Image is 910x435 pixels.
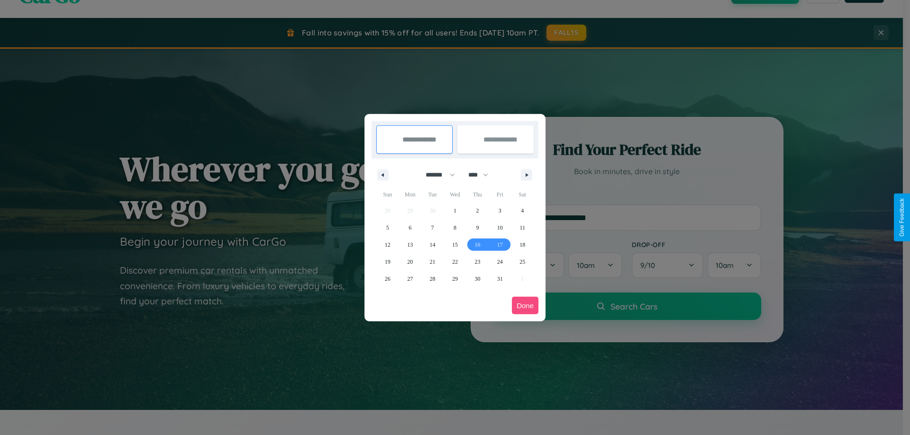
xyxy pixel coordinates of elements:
button: 1 [444,202,466,219]
span: Sat [511,187,534,202]
button: 5 [376,219,399,236]
span: 4 [521,202,524,219]
button: 19 [376,253,399,270]
span: 9 [476,219,479,236]
button: 26 [376,270,399,287]
span: 23 [474,253,480,270]
span: 24 [497,253,503,270]
span: Wed [444,187,466,202]
span: 16 [474,236,480,253]
button: 7 [421,219,444,236]
span: Fri [489,187,511,202]
button: 17 [489,236,511,253]
button: 22 [444,253,466,270]
button: 21 [421,253,444,270]
button: 28 [421,270,444,287]
span: 12 [385,236,391,253]
span: 22 [452,253,458,270]
span: Sun [376,187,399,202]
span: 29 [452,270,458,287]
span: 2 [476,202,479,219]
button: 10 [489,219,511,236]
span: 5 [386,219,389,236]
button: 15 [444,236,466,253]
span: 1 [454,202,456,219]
button: 12 [376,236,399,253]
button: 8 [444,219,466,236]
span: 3 [499,202,501,219]
span: 14 [430,236,436,253]
div: Give Feedback [899,198,905,237]
span: 31 [497,270,503,287]
button: 11 [511,219,534,236]
button: 18 [511,236,534,253]
button: 4 [511,202,534,219]
button: 30 [466,270,489,287]
span: Thu [466,187,489,202]
span: 13 [407,236,413,253]
span: 25 [519,253,525,270]
button: 3 [489,202,511,219]
span: 8 [454,219,456,236]
span: 26 [385,270,391,287]
span: 27 [407,270,413,287]
button: 2 [466,202,489,219]
span: 6 [409,219,411,236]
button: 25 [511,253,534,270]
span: 10 [497,219,503,236]
span: Mon [399,187,421,202]
span: 15 [452,236,458,253]
button: 31 [489,270,511,287]
span: 17 [497,236,503,253]
span: 18 [519,236,525,253]
span: 19 [385,253,391,270]
span: Tue [421,187,444,202]
button: 20 [399,253,421,270]
span: 30 [474,270,480,287]
button: 6 [399,219,421,236]
button: 13 [399,236,421,253]
button: 24 [489,253,511,270]
span: 7 [431,219,434,236]
span: 11 [519,219,525,236]
span: 28 [430,270,436,287]
button: 23 [466,253,489,270]
button: 9 [466,219,489,236]
span: 21 [430,253,436,270]
button: 16 [466,236,489,253]
button: 29 [444,270,466,287]
span: 20 [407,253,413,270]
button: 14 [421,236,444,253]
button: Done [512,297,538,314]
button: 27 [399,270,421,287]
